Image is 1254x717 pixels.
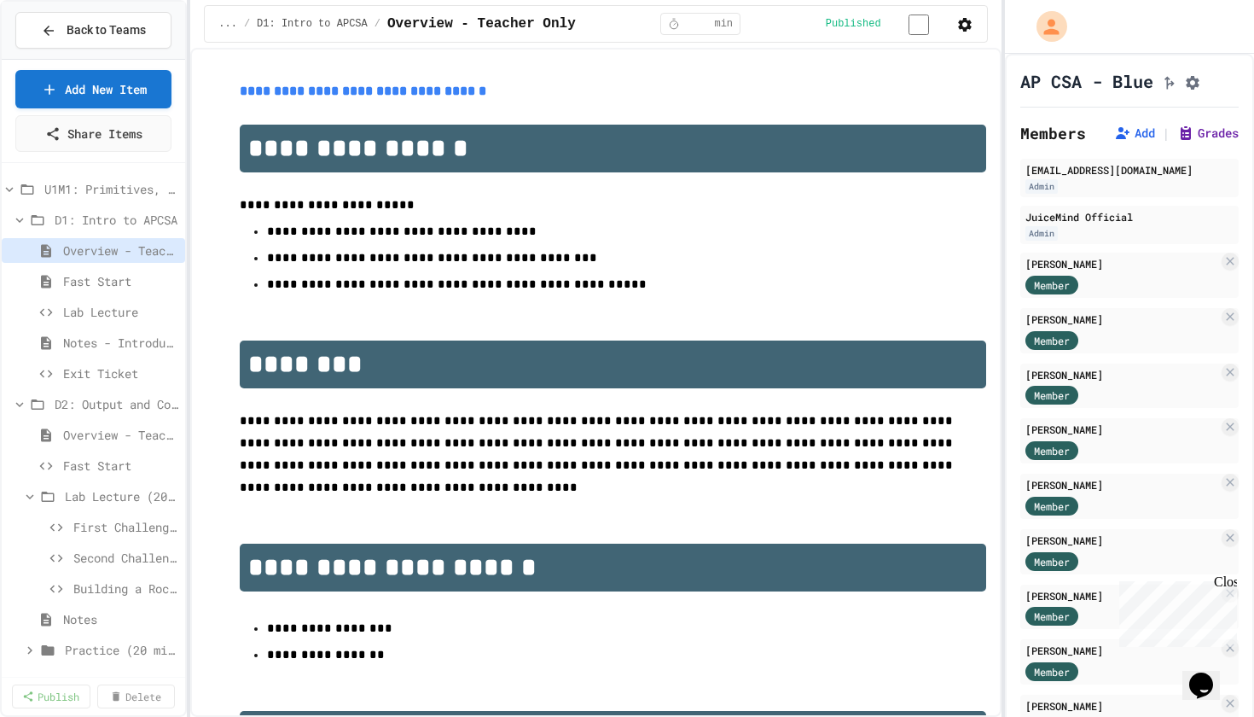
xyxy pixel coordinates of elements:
div: [EMAIL_ADDRESS][DOMAIN_NAME] [1025,162,1234,178]
span: min [714,17,733,31]
div: [PERSON_NAME] [1025,477,1218,493]
span: Exit Ticket [63,364,178,382]
div: [PERSON_NAME] [1025,533,1218,548]
span: Lab Lecture [63,303,178,321]
span: Notes - Introduction to Java Programming [63,334,178,352]
span: Overview - Teacher Only [63,242,178,259]
div: [PERSON_NAME] [1025,643,1218,658]
span: First Challenge - Manual Column Alignment [73,518,178,536]
span: | [1162,123,1170,143]
span: Practice (20 mins) [65,641,178,659]
div: Admin [1025,179,1058,194]
div: JuiceMind Official [1025,209,1234,224]
h1: AP CSA - Blue [1020,69,1153,93]
iframe: chat widget [1112,574,1237,647]
div: [PERSON_NAME] [1025,256,1218,271]
button: Click to see fork details [1160,71,1177,91]
span: Overview - Teacher Only [63,426,178,444]
span: Building a Rocket (ASCII Art) [73,580,178,597]
span: Member [1034,277,1070,293]
span: U1M1: Primitives, Variables, Basic I/O [44,180,178,198]
span: Member [1034,554,1070,569]
span: Notes [63,610,178,628]
div: Admin [1025,226,1058,241]
span: Member [1034,609,1070,624]
span: D2: Output and Compiling Code [55,395,178,413]
span: Second Challenge - Special Characters [73,549,178,567]
span: Member [1034,664,1070,679]
a: Publish [12,685,90,708]
span: Fast Start [63,272,178,290]
div: [PERSON_NAME] [1025,422,1218,437]
button: Grades [1177,125,1239,142]
div: [PERSON_NAME] [1025,698,1218,714]
span: Member [1034,498,1070,514]
span: / [374,17,380,31]
div: [PERSON_NAME] [1025,588,1218,603]
span: Lab Lecture (20 mins) [65,487,178,505]
a: Add New Item [15,70,171,108]
span: / [244,17,250,31]
div: [PERSON_NAME] [1025,312,1218,327]
span: Overview - Teacher Only [387,14,576,34]
h2: Members [1020,121,1086,145]
div: My Account [1019,7,1071,46]
span: D1: Intro to APCSA [257,17,368,31]
div: [PERSON_NAME] [1025,367,1218,382]
span: Member [1034,388,1070,403]
span: Fast Start [63,457,178,475]
a: Delete [97,685,176,708]
a: Share Items [15,115,171,152]
div: Content is published and visible to students [826,13,949,34]
button: Back to Teams [15,12,171,49]
iframe: chat widget [1182,649,1237,700]
span: ... [218,17,237,31]
div: Chat with us now!Close [7,7,118,108]
button: Add [1114,125,1155,142]
span: Published [826,17,881,31]
span: Back to Teams [67,21,146,39]
button: Assignment Settings [1184,71,1201,91]
span: Member [1034,333,1070,348]
span: Member [1034,443,1070,458]
span: D1: Intro to APCSA [55,211,178,229]
input: publish toggle [888,15,949,35]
